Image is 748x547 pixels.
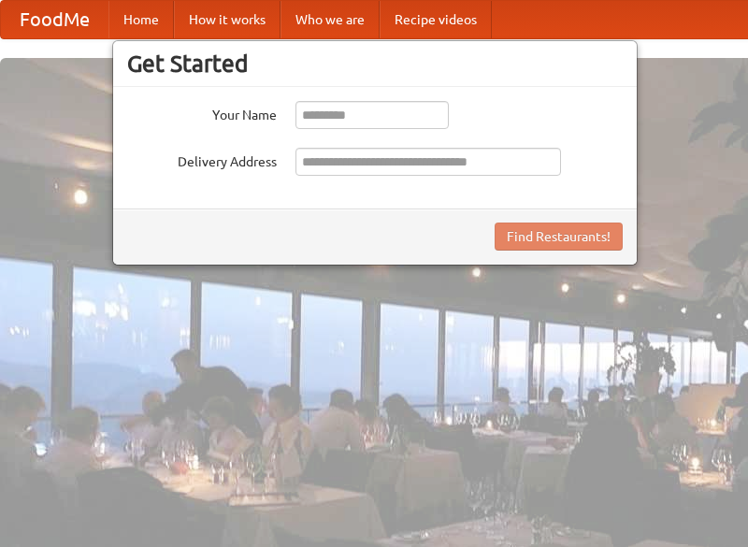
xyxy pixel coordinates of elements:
a: FoodMe [1,1,108,38]
a: Recipe videos [380,1,492,38]
label: Delivery Address [127,148,277,171]
a: Home [108,1,174,38]
label: Your Name [127,101,277,124]
button: Find Restaurants! [495,223,623,251]
a: How it works [174,1,280,38]
a: Who we are [280,1,380,38]
h3: Get Started [127,50,623,78]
